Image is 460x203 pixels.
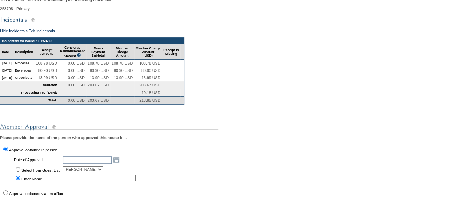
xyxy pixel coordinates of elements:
span: 0.00 USD [68,98,85,102]
td: Incidentals for house bill 258798 [0,38,184,44]
span: 203.67 USD [88,83,109,87]
td: [DATE] [0,67,13,74]
span: 80.90 USD [141,68,160,73]
span: 13.99 USD [38,76,57,80]
td: Total: [0,97,59,104]
td: Groceries 1 [13,74,35,81]
td: Processing Fee (5.0%): [0,89,59,97]
label: Approval obtained via email/fax [9,191,63,196]
span: 80.90 USD [38,68,57,73]
td: Member Charge Amount [110,44,134,60]
a: Edit Incidentals [29,29,55,33]
img: questionMark_lightBlue.gif [77,53,81,57]
td: Description [13,44,35,60]
span: 80.90 USD [90,68,109,73]
span: 0.00 USD [68,61,85,65]
td: Ramp Payment Subtotal [86,44,110,60]
span: 13.99 USD [114,76,133,80]
td: [DATE] [0,74,13,81]
span: 108.78 USD [139,61,160,65]
a: Open the calendar popup. [112,156,120,164]
label: Select from Guest List: [21,168,61,172]
td: Date of Approval: [13,155,61,165]
td: Beverages [13,67,35,74]
span: 108.78 USD [112,61,133,65]
span: 0.00 USD [68,76,85,80]
span: 203.67 USD [88,98,109,102]
span: 10.18 USD [141,90,160,95]
span: 0.00 USD [68,68,85,73]
span: 80.90 USD [114,68,133,73]
span: 203.67 USD [139,83,160,87]
td: Subtotal: [0,81,59,89]
label: Approval obtained in person [9,148,57,152]
td: Receipt Is Missing [162,44,180,60]
label: Enter Name [21,177,42,181]
span: 108.78 USD [88,61,109,65]
td: [DATE] [0,60,13,67]
td: Date [0,44,13,60]
span: 0.00 USD [68,83,85,87]
td: Groceries [13,60,35,67]
span: 213.85 USD [139,98,160,102]
td: Receipt Amount [35,44,59,60]
td: Concierge Reimbursement Amount [59,44,86,60]
span: 13.99 USD [141,76,160,80]
span: 108.78 USD [36,61,57,65]
span: 13.99 USD [90,76,109,80]
td: Member Charge Amount (USD) [134,44,162,60]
